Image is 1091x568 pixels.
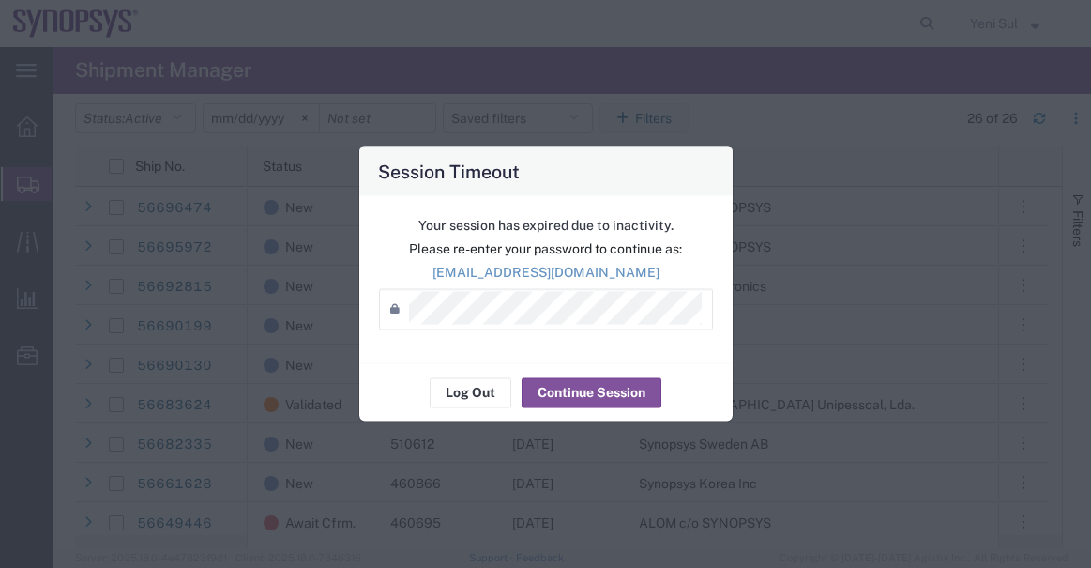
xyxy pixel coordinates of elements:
[379,238,713,258] p: Please re-enter your password to continue as:
[430,377,511,407] button: Log Out
[379,262,713,282] p: [EMAIL_ADDRESS][DOMAIN_NAME]
[522,377,661,407] button: Continue Session
[378,157,520,184] h4: Session Timeout
[379,215,713,235] p: Your session has expired due to inactivity.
